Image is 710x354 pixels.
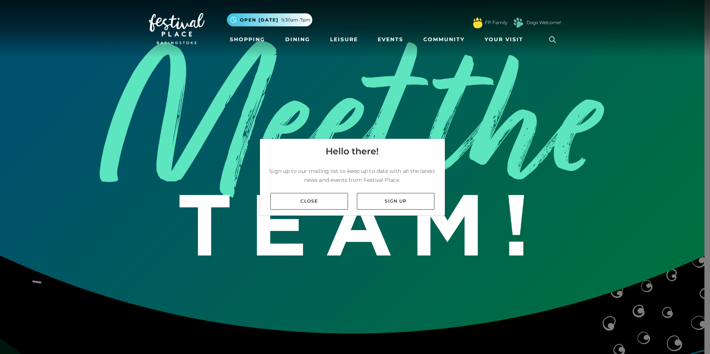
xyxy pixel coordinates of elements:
h4: Hello there! [326,145,379,158]
p: Sign up to our mailing list to keep up to date with all the latest news and events from Festival ... [266,167,439,184]
a: Community [420,33,468,46]
a: Dining [282,33,313,46]
span: 9.30am-7pm [281,17,310,23]
a: Shopping [227,33,268,46]
a: Your Visit [482,33,530,46]
a: FP Family [485,19,507,26]
a: Dogs Welcome! [527,19,561,26]
span: Open [DATE] [240,17,279,23]
span: Your Visit [485,36,523,43]
a: Sign up [357,193,434,210]
a: Leisure [327,33,361,46]
a: Close [270,193,348,210]
button: Open [DATE] 9.30am-7pm [227,13,312,26]
img: Festival Place Logo [149,13,205,44]
a: Events [375,33,406,46]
